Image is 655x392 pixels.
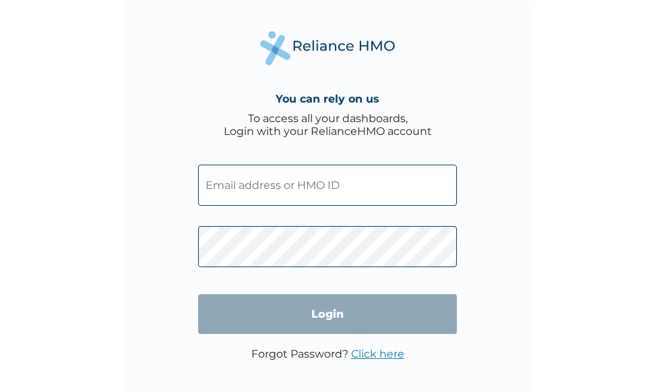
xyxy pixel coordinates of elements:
[251,347,404,360] p: Forgot Password?
[198,165,457,206] input: Email address or HMO ID
[198,294,457,334] input: Login
[276,92,379,105] h4: You can rely on us
[260,31,395,65] img: Reliance Health's Logo
[224,112,432,138] div: To access all your dashboards, Login with your RelianceHMO account
[351,347,404,360] a: Click here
